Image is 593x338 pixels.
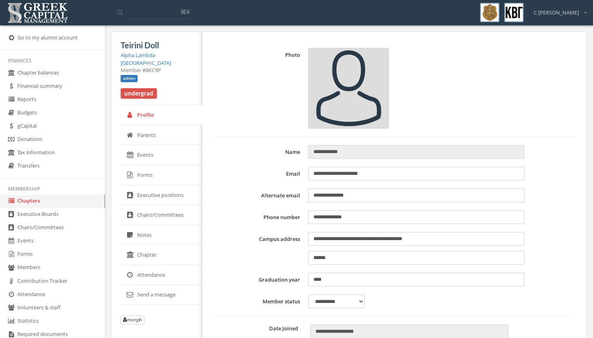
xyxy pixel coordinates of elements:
[121,285,202,305] a: Send a message
[121,185,202,205] a: Executive positions
[121,52,155,59] a: Alpha Lambda
[121,88,157,99] span: undergrad
[121,315,144,324] button: morph
[214,294,304,308] label: Member status
[534,9,579,17] span: C [PERSON_NAME]
[121,165,202,185] a: Forms
[214,273,304,286] label: Graduation year
[146,66,161,74] span: 8KC9P
[121,75,138,82] span: admin
[121,245,202,265] a: Chapter
[121,265,202,285] a: Attendance
[121,225,202,245] a: Notes
[214,167,304,180] label: Email
[180,8,190,16] span: ⌘K
[214,210,304,224] label: Phone number
[214,189,304,202] label: Alternate email
[214,145,304,159] label: Name
[121,145,202,165] a: Events
[528,3,587,17] div: C [PERSON_NAME]
[121,40,159,50] span: Teirini Doll
[214,232,304,265] label: Campus address
[214,48,304,129] label: Photo
[121,105,202,125] a: Profile
[214,325,304,332] label: Date Joined
[121,66,192,74] div: Member #
[121,125,202,145] a: Parents
[121,205,202,225] a: Chairs/Committees
[121,59,171,66] a: [GEOGRAPHIC_DATA]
